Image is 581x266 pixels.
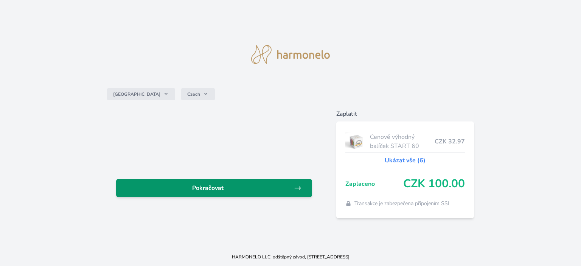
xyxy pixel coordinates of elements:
[345,132,367,151] img: start.jpg
[336,109,474,118] h6: Zaplatit
[251,45,330,64] img: logo.svg
[385,156,426,165] a: Ukázat vše (6)
[107,88,175,100] button: [GEOGRAPHIC_DATA]
[345,179,403,188] span: Zaplaceno
[435,137,465,146] span: CZK 32.97
[122,184,294,193] span: Pokračovat
[113,91,160,97] span: [GEOGRAPHIC_DATA]
[187,91,200,97] span: Czech
[181,88,215,100] button: Czech
[354,200,451,207] span: Transakce je zabezpečena připojením SSL
[403,177,465,191] span: CZK 100.00
[116,179,312,197] a: Pokračovat
[370,132,435,151] span: Cenově výhodný balíček START 60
